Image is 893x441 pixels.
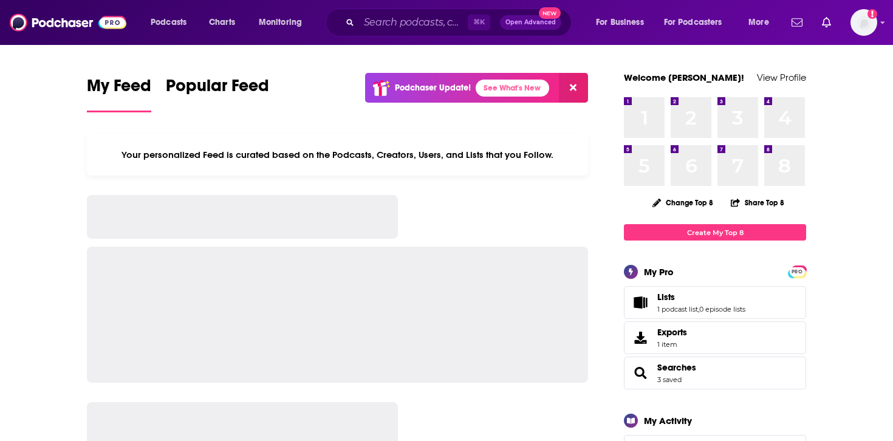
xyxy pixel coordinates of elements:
[395,83,471,93] p: Podchaser Update!
[657,340,687,349] span: 1 item
[87,75,151,112] a: My Feed
[657,375,682,384] a: 3 saved
[656,13,740,32] button: open menu
[596,14,644,31] span: For Business
[624,357,806,389] span: Searches
[539,7,561,19] span: New
[644,415,692,426] div: My Activity
[657,292,675,303] span: Lists
[657,362,696,373] a: Searches
[787,12,807,33] a: Show notifications dropdown
[10,11,126,34] img: Podchaser - Follow, Share and Rate Podcasts
[151,14,186,31] span: Podcasts
[166,75,269,103] span: Popular Feed
[209,14,235,31] span: Charts
[698,305,699,313] span: ,
[628,294,652,311] a: Lists
[790,267,804,276] a: PRO
[250,13,318,32] button: open menu
[730,191,785,214] button: Share Top 8
[624,321,806,354] a: Exports
[166,75,269,112] a: Popular Feed
[628,329,652,346] span: Exports
[645,195,720,210] button: Change Top 8
[87,75,151,103] span: My Feed
[644,266,674,278] div: My Pro
[699,305,745,313] a: 0 episode lists
[259,14,302,31] span: Monitoring
[628,364,652,381] a: Searches
[817,12,836,33] a: Show notifications dropdown
[867,9,877,19] svg: Add a profile image
[657,292,745,303] a: Lists
[657,305,698,313] a: 1 podcast list
[337,9,583,36] div: Search podcasts, credits, & more...
[657,327,687,338] span: Exports
[624,224,806,241] a: Create My Top 8
[624,72,744,83] a: Welcome [PERSON_NAME]!
[850,9,877,36] button: Show profile menu
[850,9,877,36] img: User Profile
[757,72,806,83] a: View Profile
[359,13,468,32] input: Search podcasts, credits, & more...
[664,14,722,31] span: For Podcasters
[740,13,784,32] button: open menu
[476,80,549,97] a: See What's New
[624,286,806,319] span: Lists
[587,13,659,32] button: open menu
[142,13,202,32] button: open menu
[500,15,561,30] button: Open AdvancedNew
[201,13,242,32] a: Charts
[468,15,490,30] span: ⌘ K
[87,134,588,176] div: Your personalized Feed is curated based on the Podcasts, Creators, Users, and Lists that you Follow.
[505,19,556,26] span: Open Advanced
[850,9,877,36] span: Logged in as katiewhorton
[748,14,769,31] span: More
